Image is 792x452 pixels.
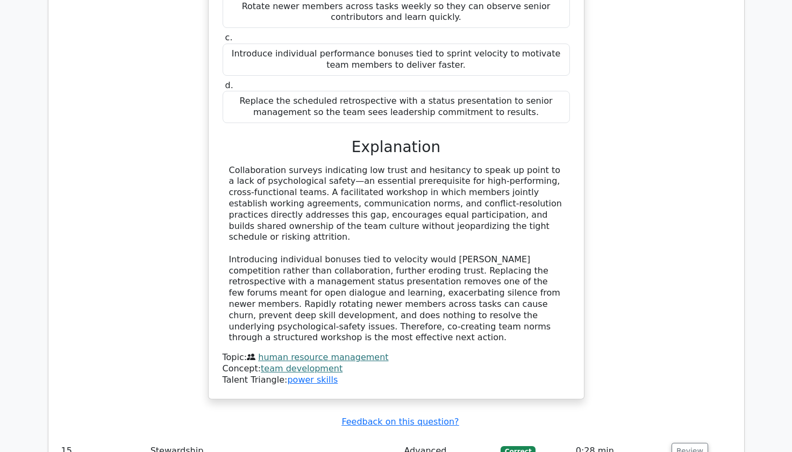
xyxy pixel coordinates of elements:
[223,352,570,385] div: Talent Triangle:
[229,138,563,156] h3: Explanation
[225,32,233,42] span: c.
[223,44,570,76] div: Introduce individual performance bonuses tied to sprint velocity to motivate team members to deli...
[258,352,388,362] a: human resource management
[223,363,570,375] div: Concept:
[225,80,233,90] span: d.
[223,352,570,363] div: Topic:
[261,363,343,374] a: team development
[341,417,459,427] a: Feedback on this question?
[229,165,563,344] div: Collaboration surveys indicating low trust and hesitancy to speak up point to a lack of psycholog...
[223,91,570,123] div: Replace the scheduled retrospective with a status presentation to senior management so the team s...
[287,375,338,385] a: power skills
